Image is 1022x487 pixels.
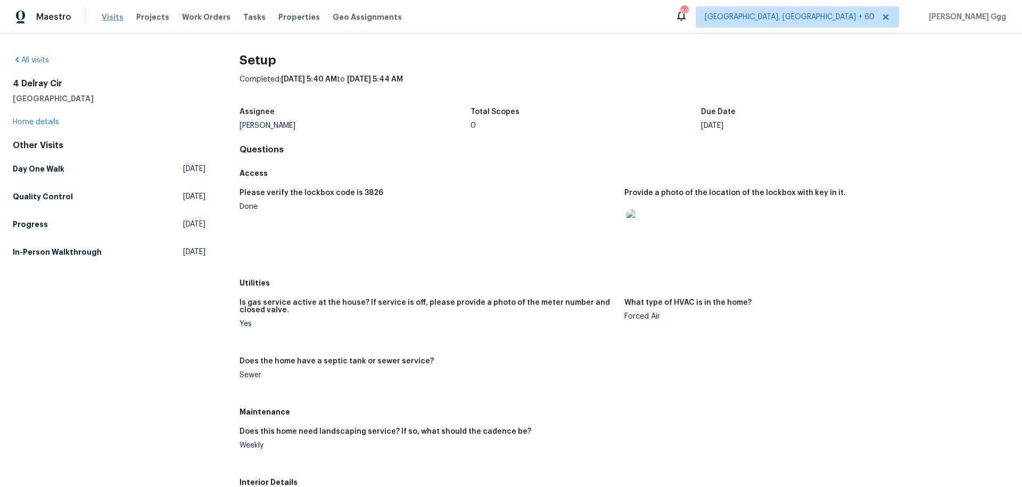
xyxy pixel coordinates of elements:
[243,13,266,21] span: Tasks
[182,12,230,22] span: Work Orders
[680,6,688,17] div: 628
[471,122,702,129] div: 0
[183,247,205,257] span: [DATE]
[240,428,531,435] h5: Does this home need landscaping service? If so, what should the cadence be?
[925,12,1006,22] span: [PERSON_NAME] Ggg
[240,299,616,314] h5: Is gas service active at the house? If service is off, please provide a photo of the meter number...
[240,278,1009,288] h5: Utilities
[240,203,616,210] div: Done
[183,164,205,174] span: [DATE]
[240,168,1009,178] h5: Access
[471,108,520,116] h5: Total Scopes
[240,74,1009,102] div: Completed: to
[13,78,205,89] h2: 4 Delray Cir
[705,12,875,22] span: [GEOGRAPHIC_DATA], [GEOGRAPHIC_DATA] + 60
[13,187,205,206] a: Quality Control[DATE]
[102,12,123,22] span: Visits
[240,407,1009,417] h5: Maintenance
[701,108,736,116] h5: Due Date
[281,76,337,83] span: [DATE] 5:40 AM
[183,191,205,202] span: [DATE]
[240,442,616,449] div: Weekly
[13,93,205,104] h5: [GEOGRAPHIC_DATA]
[624,299,752,306] h5: What type of HVAC is in the home?
[240,189,383,197] h5: Please verify the lockbox code is 3826
[13,242,205,262] a: In-Person Walkthrough[DATE]
[240,55,1009,66] h2: Setup
[13,219,48,230] h5: Progress
[240,358,434,365] h5: Does the home have a septic tank or sewer service?
[240,122,471,129] div: [PERSON_NAME]
[240,108,275,116] h5: Assignee
[13,159,205,178] a: Day One Walk[DATE]
[333,12,402,22] span: Geo Assignments
[624,313,1001,320] div: Forced Air
[136,12,169,22] span: Projects
[278,12,320,22] span: Properties
[701,122,932,129] div: [DATE]
[13,118,59,126] a: Home details
[183,219,205,230] span: [DATE]
[13,140,205,151] div: Other Visits
[347,76,403,83] span: [DATE] 5:44 AM
[240,320,616,328] div: Yes
[13,191,73,202] h5: Quality Control
[13,215,205,234] a: Progress[DATE]
[240,144,1009,155] h4: Questions
[13,56,49,64] a: All visits
[240,371,616,379] div: Sewer
[36,12,71,22] span: Maestro
[13,164,64,174] h5: Day One Walk
[624,189,846,197] h5: Provide a photo of the location of the lockbox with key in it.
[13,247,102,257] h5: In-Person Walkthrough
